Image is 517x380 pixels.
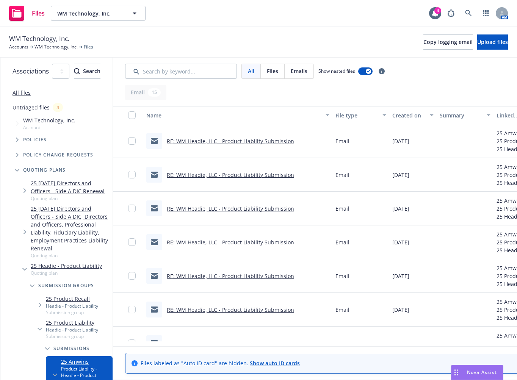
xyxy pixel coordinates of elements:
[423,34,473,50] button: Copy logging email
[46,327,98,333] div: Headie - Product Liability
[31,179,110,195] a: 25 [DATE] Directors and Officers - Side A DIC Renewal
[392,306,409,314] span: [DATE]
[23,124,75,131] span: Account
[167,306,294,313] a: RE: WM Headie, LLC - Product Liability Submission
[46,295,98,303] a: 25 Product Recall
[167,171,294,178] a: RE: WM Headie, LLC - Product Liability Submission
[267,67,278,75] span: Files
[461,6,476,21] a: Search
[6,3,48,24] a: Files
[128,306,136,313] input: Toggle Row Selected
[167,239,294,246] a: RE: WM Headie, LLC - Product Liability Submission
[392,339,409,347] span: [DATE]
[291,67,307,75] span: Emails
[248,67,254,75] span: All
[451,365,461,380] div: Drag to move
[167,205,294,212] a: RE: WM Headie, LLC - Product Liability Submission
[23,116,75,124] span: WM Technology, Inc.
[46,309,98,316] span: Submission group
[335,137,349,145] span: Email
[440,111,482,119] div: Summary
[392,238,409,246] span: [DATE]
[335,272,349,280] span: Email
[9,34,69,44] span: WM Technology, Inc.
[335,238,349,246] span: Email
[478,6,493,21] a: Switch app
[128,238,136,246] input: Toggle Row Selected
[53,346,89,351] span: Submissions
[31,205,110,252] a: 25 [DATE] Directors and Officers - Side A DIC, Directors and Officers, Professional Liability, Fi...
[389,106,437,124] button: Created on
[392,171,409,179] span: [DATE]
[335,111,378,119] div: File type
[128,111,136,119] input: Select all
[477,34,508,50] button: Upload files
[13,89,31,96] a: All files
[392,205,409,213] span: [DATE]
[53,103,63,112] div: 4
[477,38,508,45] span: Upload files
[167,340,294,347] a: RE: WM Headie, LLC - Product Liability Submission
[335,306,349,314] span: Email
[437,106,493,124] button: Summary
[392,111,425,119] div: Created on
[38,283,94,288] span: Submission groups
[318,68,355,74] span: Show nested files
[9,44,28,50] a: Accounts
[434,7,441,14] div: 4
[335,339,349,347] span: Email
[74,64,100,79] button: SearchSearch
[13,103,50,111] a: Untriaged files
[332,106,389,124] button: File type
[128,339,136,347] input: Toggle Row Selected
[57,9,123,17] span: WM Technology, Inc.
[250,360,300,367] a: Show auto ID cards
[335,205,349,213] span: Email
[125,64,237,79] input: Search by keyword...
[128,137,136,145] input: Toggle Row Selected
[167,272,294,280] a: RE: WM Headie, LLC - Product Liability Submission
[23,153,93,157] span: Policy change requests
[128,272,136,280] input: Toggle Row Selected
[128,205,136,212] input: Toggle Row Selected
[31,262,102,270] a: 25 Headie - Product Liability
[467,369,497,375] span: Nova Assist
[143,106,332,124] button: Name
[335,171,349,179] span: Email
[23,168,66,172] span: Quoting plans
[141,359,300,367] span: Files labeled as "Auto ID card" are hidden.
[423,38,473,45] span: Copy logging email
[74,64,100,78] div: Search
[46,319,98,327] a: 25 Product Liability
[23,138,47,142] span: Policies
[31,195,110,202] span: Quoting plan
[74,68,80,74] svg: Search
[51,6,146,21] button: WM Technology, Inc.
[46,333,98,339] span: Submission group
[451,365,503,380] button: Nova Assist
[128,171,136,178] input: Toggle Row Selected
[32,10,45,16] span: Files
[392,272,409,280] span: [DATE]
[34,44,78,50] a: WM Technology, Inc.
[392,137,409,145] span: [DATE]
[443,6,459,21] a: Report a Bug
[13,66,49,76] span: Associations
[46,303,98,309] div: Headie - Product Liability
[146,111,321,119] div: Name
[61,358,110,366] a: 25 Amwins
[167,138,294,145] a: RE: WM Headie, LLC - Product Liability Submission
[84,44,93,50] span: Files
[31,252,110,259] span: Quoting plan
[31,270,102,276] span: Quoting plan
